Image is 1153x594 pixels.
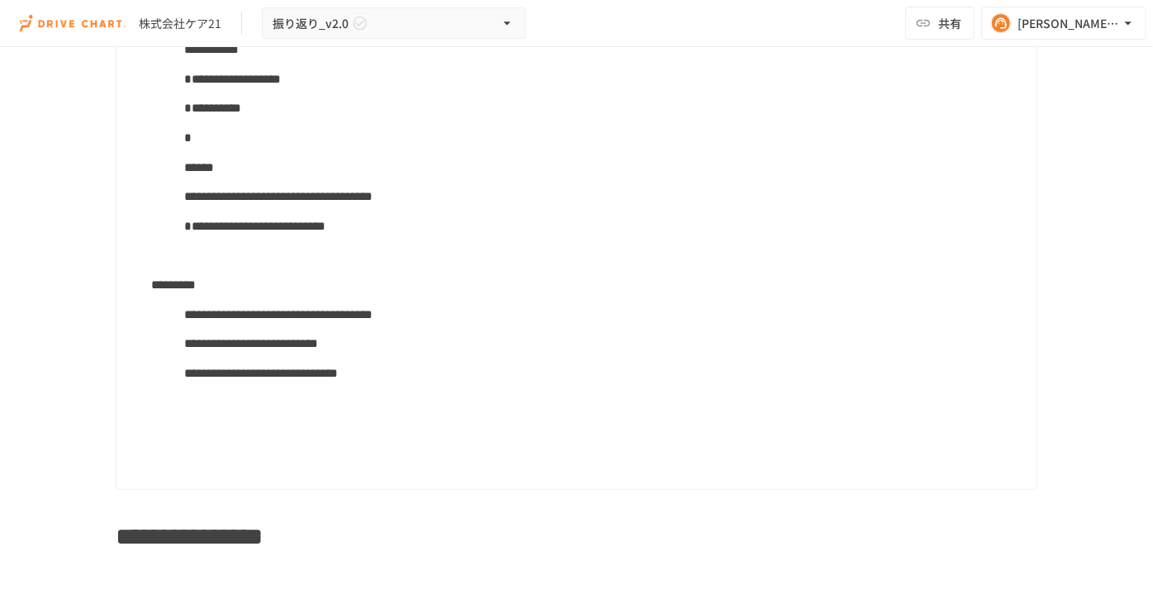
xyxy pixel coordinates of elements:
span: 共有 [938,14,961,32]
span: 振り返り_v2.0 [273,13,349,34]
button: 振り返り_v2.0 [262,7,526,40]
div: [PERSON_NAME][EMAIL_ADDRESS][DOMAIN_NAME] [1018,13,1120,34]
button: 共有 [905,7,975,40]
div: 株式会社ケア21 [139,15,221,32]
img: i9VDDS9JuLRLX3JIUyK59LcYp6Y9cayLPHs4hOxMB9W [20,10,126,36]
button: [PERSON_NAME][EMAIL_ADDRESS][DOMAIN_NAME] [981,7,1146,40]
